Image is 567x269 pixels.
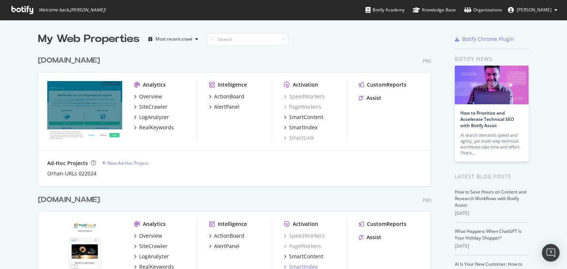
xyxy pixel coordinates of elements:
[207,33,288,46] input: Search
[542,244,560,262] div: Open Intercom Messenger
[38,55,100,66] div: [DOMAIN_NAME]
[47,170,96,177] a: Orhan-URLs 022024
[39,7,106,13] span: Welcome back, [PERSON_NAME] !
[365,6,405,14] div: Botify Academy
[455,172,529,181] div: Latest Blog Posts
[284,113,323,121] a: SmartContent
[517,7,551,13] span: Marta Plaza
[139,113,169,121] div: LogAnalyzer
[218,81,247,88] div: Intelligence
[359,234,381,241] a: Assist
[289,253,323,260] div: SmartContent
[139,103,168,111] div: SiteCrawler
[462,35,514,43] div: Botify Chrome Plugin
[413,6,456,14] div: Knowledge Base
[38,195,103,205] a: [DOMAIN_NAME]
[134,124,174,131] a: RealKeywords
[134,93,162,100] a: Overview
[455,189,526,208] a: How to Save Hours on Content and Research Workflows with Botify Assist
[214,242,240,250] div: AlertPanel
[460,110,514,129] a: How to Prioritize and Accelerate Technical SEO with Botify Assist
[284,232,325,240] a: SpeedWorkers
[284,253,323,260] a: SmartContent
[143,81,166,88] div: Analytics
[502,4,563,16] button: [PERSON_NAME]
[455,66,529,104] img: How to Prioritize and Accelerate Technical SEO with Botify Assist
[423,58,431,64] div: Pro
[289,113,323,121] div: SmartContent
[284,103,321,111] a: PageWorkers
[139,232,162,240] div: Overview
[367,81,406,88] div: CustomReports
[284,93,325,100] a: SpeedWorkers
[359,220,406,228] a: CustomReports
[284,134,314,142] a: SmartLink
[209,232,244,240] a: ActionBoard
[209,242,240,250] a: AlertPanel
[139,124,174,131] div: RealKeywords
[455,35,514,43] a: Botify Chrome Plugin
[47,160,88,167] div: Ad-Hoc Projects
[423,197,431,203] div: Pro
[139,253,169,260] div: LogAnalyzer
[209,93,244,100] a: ActionBoard
[367,234,381,241] div: Assist
[134,103,168,111] a: SiteCrawler
[145,33,201,45] button: Most recent crawl
[214,93,244,100] div: ActionBoard
[464,6,502,14] div: Organizations
[134,242,168,250] a: SiteCrawler
[289,124,317,131] div: SmartIndex
[367,94,381,102] div: Assist
[367,220,406,228] div: CustomReports
[134,113,169,121] a: LogAnalyzer
[359,94,381,102] a: Assist
[284,124,317,131] a: SmartIndex
[455,243,529,249] div: [DATE]
[38,32,140,46] div: My Web Properties
[139,242,168,250] div: SiteCrawler
[38,55,103,66] a: [DOMAIN_NAME]
[139,93,162,100] div: Overview
[134,232,162,240] a: Overview
[455,228,522,241] a: What Happens When ChatGPT Is Your Holiday Shopper?
[455,55,529,63] div: Botify news
[47,81,122,141] img: rastreator.com
[143,220,166,228] div: Analytics
[293,220,318,228] div: Activation
[38,195,100,205] div: [DOMAIN_NAME]
[455,210,529,217] div: [DATE]
[218,220,247,228] div: Intelligence
[214,103,240,111] div: AlertPanel
[102,160,148,166] a: New Ad-Hoc Project
[209,103,240,111] a: AlertPanel
[284,242,321,250] a: PageWorkers
[134,253,169,260] a: LogAnalyzer
[293,81,318,88] div: Activation
[460,132,523,156] div: AI search demands speed and agility, yet multi-step technical workflows take time and effort. Tha...
[214,232,244,240] div: ActionBoard
[155,37,192,41] div: Most recent crawl
[107,160,148,166] div: New Ad-Hoc Project
[359,81,406,88] a: CustomReports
